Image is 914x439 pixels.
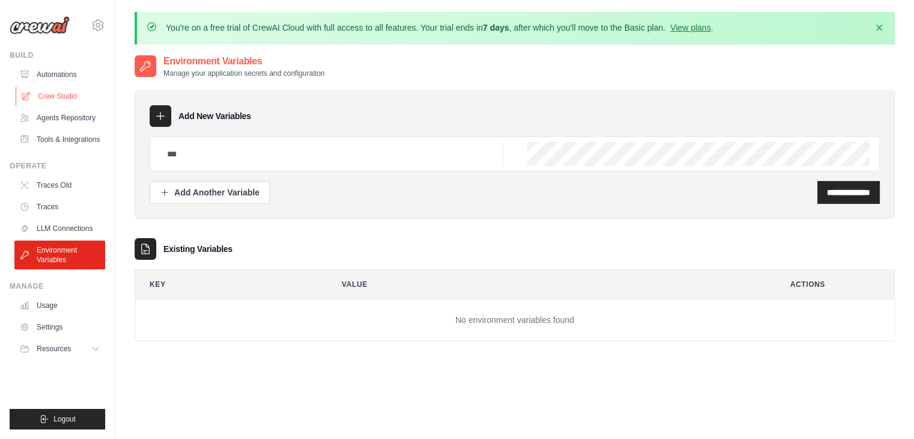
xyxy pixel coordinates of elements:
strong: 7 days [483,23,509,32]
a: Automations [14,65,105,84]
a: LLM Connections [14,219,105,238]
a: Usage [14,296,105,315]
a: Environment Variables [14,241,105,269]
a: Tools & Integrations [14,130,105,149]
p: Manage your application secrets and configuration [163,69,324,78]
a: Settings [14,318,105,337]
a: Crew Studio [16,87,106,106]
th: Value [328,270,766,299]
button: Resources [14,339,105,358]
h2: Environment Variables [163,54,324,69]
h3: Add New Variables [178,110,251,122]
button: Logout [10,409,105,429]
h3: Existing Variables [163,243,233,255]
img: Logo [10,16,70,34]
div: Add Another Variable [160,186,260,198]
div: Operate [10,161,105,171]
span: Logout [53,414,76,424]
td: No environment variables found [135,299,894,341]
div: Manage [10,281,105,291]
a: Traces Old [14,176,105,195]
a: Traces [14,197,105,216]
div: Build [10,51,105,60]
span: Resources [37,344,71,354]
a: Agents Repository [14,108,105,127]
th: Actions [776,270,894,299]
p: You're on a free trial of CrewAI Cloud with full access to all features. Your trial ends in , aft... [166,22,713,34]
th: Key [135,270,318,299]
a: View plans [670,23,710,32]
button: Add Another Variable [150,181,270,204]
